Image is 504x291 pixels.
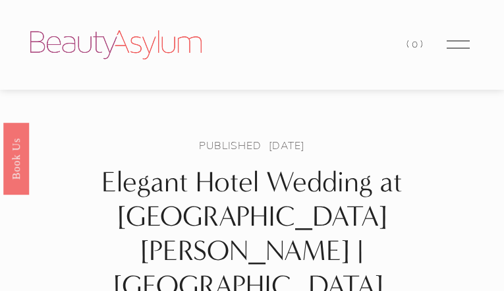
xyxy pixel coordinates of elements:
[199,138,261,152] a: Published
[412,38,420,50] span: 0
[420,38,426,50] span: )
[406,38,412,50] span: (
[406,36,425,53] a: 0 items in cart
[30,30,202,59] img: Beauty Asylum | Bridal Hair &amp; Makeup Charlotte &amp; Atlanta
[3,122,29,194] a: Book Us
[269,138,305,152] span: [DATE]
